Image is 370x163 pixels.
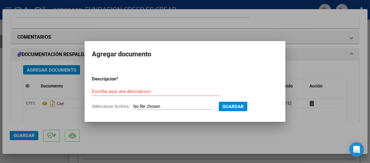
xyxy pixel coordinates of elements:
button: Guardar [219,102,247,111]
h2: Agregar documento [92,48,278,60]
p: Descripcion [92,76,148,83]
div: Open Intercom Messenger [349,142,364,157]
span: Seleccionar Archivo [92,104,129,109]
span: Guardar [222,104,244,109]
